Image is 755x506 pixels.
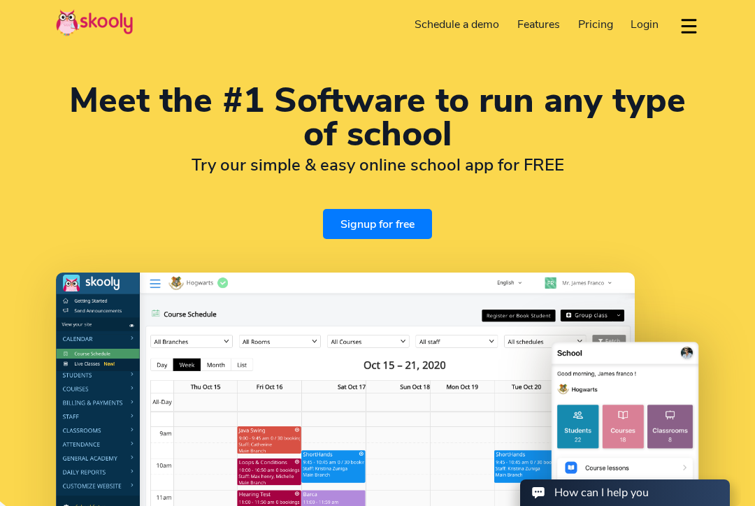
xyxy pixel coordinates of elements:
[578,17,613,32] span: Pricing
[569,13,622,36] a: Pricing
[406,13,509,36] a: Schedule a demo
[56,9,133,36] img: Skooly
[56,84,699,151] h1: Meet the #1 Software to run any type of school
[508,13,569,36] a: Features
[631,17,659,32] span: Login
[323,209,432,239] a: Signup for free
[621,13,668,36] a: Login
[679,10,699,42] button: dropdown menu
[56,154,699,175] h2: Try our simple & easy online school app for FREE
